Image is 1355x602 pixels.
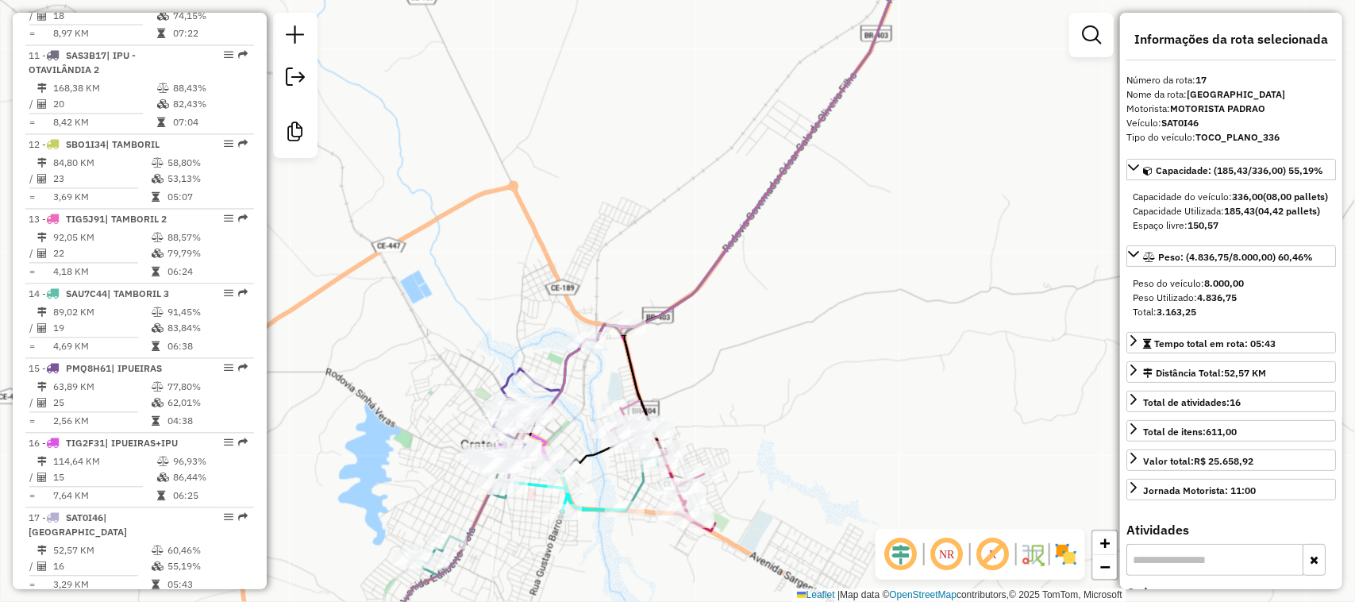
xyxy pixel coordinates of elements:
span: SAT0I46 [66,512,103,524]
div: Capacidade Utilizada: [1133,204,1330,218]
i: Total de Atividades [37,324,47,334]
em: Opções [224,289,233,299]
i: % de utilização do peso [152,159,164,168]
td: 92,05 KM [52,230,151,246]
strong: SAT0I46 [1161,117,1199,129]
a: Nova sessão e pesquisa [279,19,311,55]
i: % de utilização da cubagem [157,11,169,21]
a: Zoom out [1093,555,1117,579]
a: Exportar sessão [279,61,311,97]
i: % de utilização do peso [152,233,164,243]
em: Rota exportada [238,289,248,299]
a: Capacidade: (185,43/336,00) 55,19% [1126,159,1336,180]
span: + [1100,533,1111,553]
h4: Informações da rota selecionada [1126,32,1336,47]
i: Tempo total em rota [152,193,160,203]
span: 16 - [29,438,178,450]
td: / [29,559,37,575]
strong: [GEOGRAPHIC_DATA] [1187,88,1285,100]
i: Tempo total em rota [152,342,160,352]
a: Peso: (4.836,75/8.000,00) 60,46% [1126,245,1336,267]
td: 60,46% [167,543,247,559]
i: Tempo total em rota [152,268,160,277]
a: Leaflet [797,589,835,600]
i: Distância Total [37,383,47,392]
i: % de utilização da cubagem [152,175,164,184]
div: Map data © contributors,© 2025 TomTom, Microsoft [793,588,1126,602]
a: Zoom in [1093,531,1117,555]
td: 07:04 [172,115,248,131]
td: 15 [52,470,156,486]
a: Valor total:R$ 25.658,92 [1126,450,1336,471]
span: | TAMBORIL 2 [105,214,167,226]
em: Opções [224,140,233,149]
td: 04:38 [167,414,247,430]
i: Tempo total em rota [157,29,165,39]
td: / [29,97,37,113]
span: | IPUEIRAS [111,363,162,375]
td: 2,56 KM [52,414,151,430]
a: Total de itens:611,00 [1126,420,1336,442]
i: Distância Total [37,308,47,318]
i: % de utilização da cubagem [152,324,164,334]
td: 05:43 [167,577,247,593]
span: | TAMBORIL 3 [107,288,169,300]
span: 15 - [29,363,162,375]
td: 23 [52,172,151,187]
td: 8,97 KM [52,26,156,42]
td: 55,19% [167,559,247,575]
img: Fluxo de ruas [1020,542,1045,567]
i: Distância Total [37,233,47,243]
i: % de utilização do peso [152,308,164,318]
strong: 8.000,00 [1204,277,1244,289]
td: 53,13% [167,172,247,187]
i: Distância Total [37,546,47,556]
span: SAU7C44 [66,288,107,300]
td: = [29,488,37,504]
span: Capacidade: (185,43/336,00) 55,19% [1156,164,1323,176]
strong: 150,57 [1188,219,1218,231]
span: PMQ8H61 [66,363,111,375]
strong: MOTORISTA PADRAO [1170,102,1265,114]
a: Tempo total em rota: 05:43 [1126,332,1336,353]
span: | IPU - OTAVILÂNDIA 2 [29,50,136,76]
td: 3,29 KM [52,577,151,593]
div: Distância Total: [1143,366,1266,380]
td: 96,93% [172,454,248,470]
td: 91,45% [167,305,247,321]
span: Ocultar deslocamento [882,535,920,573]
strong: 611,00 [1206,426,1237,438]
td: 18 [52,8,156,24]
td: 88,43% [172,81,248,97]
label: Ordenar por: [1126,583,1336,602]
td: 52,57 KM [52,543,151,559]
em: Rota exportada [238,214,248,224]
i: Total de Atividades [37,175,47,184]
span: Total de atividades: [1143,396,1241,408]
i: % de utilização da cubagem [152,249,164,259]
td: 22 [52,246,151,262]
strong: 185,43 [1224,205,1255,217]
em: Opções [224,438,233,448]
em: Rota exportada [238,140,248,149]
div: Tipo do veículo: [1126,130,1336,145]
h4: Atividades [1126,523,1336,538]
td: 84,80 KM [52,156,151,172]
em: Opções [224,513,233,523]
td: 06:38 [167,339,247,355]
em: Opções [224,51,233,60]
div: Veículo: [1126,116,1336,130]
td: = [29,26,37,42]
td: 7,64 KM [52,488,156,504]
strong: 4.836,75 [1197,291,1237,303]
td: 89,02 KM [52,305,151,321]
span: | IPUEIRAS+IPU [105,438,178,450]
i: Distância Total [37,84,47,94]
td: 20 [52,97,156,113]
td: 62,01% [167,396,247,411]
i: Tempo total em rota [157,492,165,501]
a: Total de atividades:16 [1126,391,1336,412]
div: Motorista: [1126,102,1336,116]
div: Total: [1133,305,1330,319]
span: | [837,589,840,600]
